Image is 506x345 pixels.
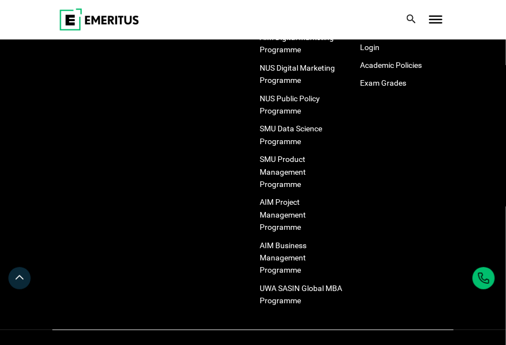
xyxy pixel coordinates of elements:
[260,198,306,231] a: AIM Project Management Programme
[260,124,322,145] a: SMU Data Science Programme
[429,16,442,23] button: Toggle Menu
[260,284,342,305] a: UWA SASIN Global MBA Programme
[360,61,422,70] a: Academic Policies
[260,63,335,85] a: NUS Digital Marketing Programme
[260,241,306,275] a: AIM Business Management Programme
[360,43,379,52] a: Login
[360,78,406,87] a: Exam Grades
[260,94,320,115] a: NUS Public Policy Programme
[260,155,306,189] a: SMU Product Management Programme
